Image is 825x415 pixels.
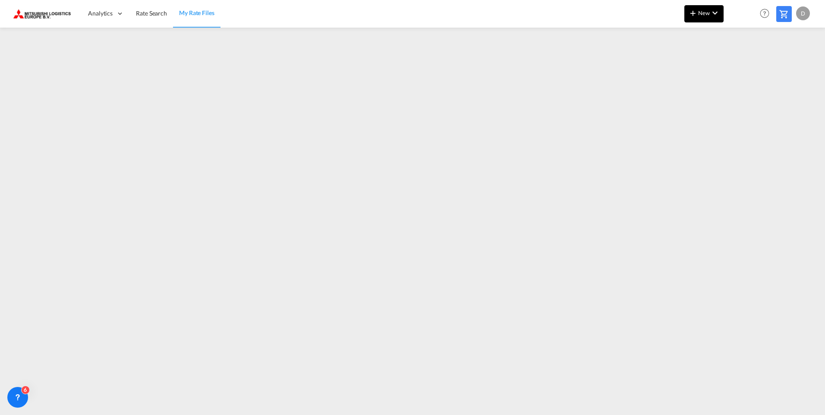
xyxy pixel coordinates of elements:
[688,8,698,18] md-icon: icon-plus 400-fg
[684,5,724,22] button: icon-plus 400-fgNewicon-chevron-down
[757,6,776,22] div: Help
[179,9,214,16] span: My Rate Files
[88,9,113,18] span: Analytics
[688,9,720,16] span: New
[796,6,810,20] div: D
[13,4,71,23] img: 0def066002f611f0b450c5c881a5d6ed.png
[757,6,772,21] span: Help
[710,8,720,18] md-icon: icon-chevron-down
[136,9,167,17] span: Rate Search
